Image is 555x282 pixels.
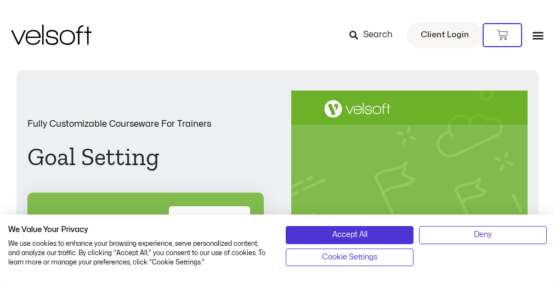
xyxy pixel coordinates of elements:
h1: Goal Setting [27,145,264,170]
p: We use cookies to enhance your browsing experience, serve personalized content, and analyze our t... [8,240,269,267]
span: Deny [474,229,492,241]
button: Adjust cookie preferences [286,249,414,266]
div: Menu Toggle [532,29,544,41]
p: Fully Customizable Courseware For Trainers [27,120,264,128]
span: Accept All [332,229,367,241]
a: Search [349,26,400,44]
button: Deny all cookies [419,226,547,244]
span: Cookie Settings [322,251,377,263]
span: Search [363,28,393,42]
span: Client Login [421,28,469,42]
img: Velsoft Training Materials [11,25,92,45]
h2: We Value Your Privacy [8,225,269,235]
a: Client Login [407,22,483,48]
button: Accept all cookies [286,226,414,244]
